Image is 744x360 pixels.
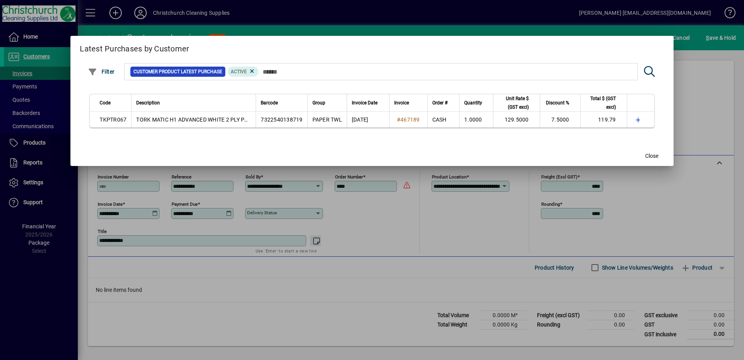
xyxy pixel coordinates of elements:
[88,69,115,75] span: Filter
[136,99,251,107] div: Description
[545,99,576,107] div: Discount %
[136,116,342,123] span: TORK MATIC H1 ADVANCED WHITE 2 PLY PAPER TOWEL ROLL 150M X 21CM X 6S
[100,99,111,107] span: Code
[86,65,117,79] button: Filter
[352,99,377,107] span: Invoice Date
[400,116,420,123] span: 467189
[498,94,536,111] div: Unit Rate $ (GST excl)
[397,116,400,123] span: #
[540,112,580,127] td: 7.5000
[228,67,259,77] mat-chip: Product Activation Status: Active
[394,99,409,107] span: Invoice
[394,99,423,107] div: Invoice
[70,36,673,58] h2: Latest Purchases by Customer
[432,99,447,107] span: Order #
[580,112,627,127] td: 119.79
[493,112,540,127] td: 129.5000
[639,149,664,163] button: Close
[464,99,482,107] span: Quantity
[261,116,302,123] span: 7322540138719
[432,99,454,107] div: Order #
[645,152,658,160] span: Close
[231,69,247,74] span: Active
[261,99,302,107] div: Barcode
[312,99,325,107] span: Group
[133,68,222,76] span: Customer Product Latest Purchase
[100,99,126,107] div: Code
[136,99,160,107] span: Description
[261,99,278,107] span: Barcode
[347,112,389,127] td: [DATE]
[498,94,529,111] span: Unit Rate $ (GST excl)
[394,115,423,124] a: #467189
[464,99,489,107] div: Quantity
[427,112,459,127] td: CASH
[312,99,342,107] div: Group
[585,94,623,111] div: Total $ (GST excl)
[459,112,493,127] td: 1.0000
[312,116,342,123] span: PAPER TWL
[585,94,616,111] span: Total $ (GST excl)
[546,99,569,107] span: Discount %
[100,116,126,123] span: TKPTR067
[352,99,384,107] div: Invoice Date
